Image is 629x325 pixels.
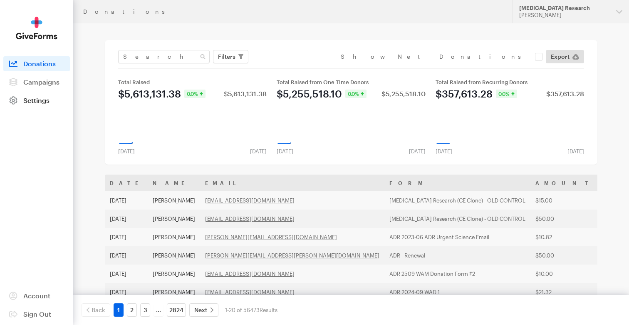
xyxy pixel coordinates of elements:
[113,148,140,155] div: [DATE]
[205,270,295,277] a: [EMAIL_ADDRESS][DOMAIN_NAME]
[148,191,200,210] td: [PERSON_NAME]
[105,228,148,246] td: [DATE]
[105,210,148,228] td: [DATE]
[23,292,50,300] span: Account
[562,148,589,155] div: [DATE]
[16,17,57,40] img: GiveForms
[3,56,70,71] a: Donations
[23,78,59,86] span: Campaigns
[245,148,272,155] div: [DATE]
[551,52,570,62] span: Export
[105,283,148,301] td: [DATE]
[384,283,530,301] td: ADR 2024-09 WAD 1
[167,303,186,317] a: 2824
[213,50,248,63] button: Filters
[148,210,200,228] td: [PERSON_NAME]
[431,148,457,155] div: [DATE]
[546,50,584,63] a: Export
[148,265,200,283] td: [PERSON_NAME]
[205,215,295,222] a: [EMAIL_ADDRESS][DOMAIN_NAME]
[205,234,337,240] a: [PERSON_NAME][EMAIL_ADDRESS][DOMAIN_NAME]
[140,303,150,317] a: 3
[530,175,598,191] th: Amount
[530,265,598,283] td: $10.00
[105,175,148,191] th: Date
[277,79,425,85] div: Total Raised from One Time Donors
[118,79,267,85] div: Total Raised
[23,96,50,104] span: Settings
[384,210,530,228] td: [MEDICAL_DATA] Research (CE Clone) - OLD CONTROL
[194,305,207,315] span: Next
[384,191,530,210] td: [MEDICAL_DATA] Research (CE Clone) - OLD CONTROL
[200,175,384,191] th: Email
[519,5,609,12] div: [MEDICAL_DATA] Research
[105,246,148,265] td: [DATE]
[23,60,56,67] span: Donations
[218,52,235,62] span: Filters
[225,303,277,317] div: 1-20 of 56473
[496,90,517,98] div: 0.0%
[105,265,148,283] td: [DATE]
[3,93,70,108] a: Settings
[3,75,70,90] a: Campaigns
[272,148,298,155] div: [DATE]
[530,228,598,246] td: $10.82
[345,90,367,98] div: 0.0%
[384,175,530,191] th: Form
[23,310,51,318] span: Sign Out
[530,283,598,301] td: $21.32
[184,90,206,98] div: 0.0%
[519,12,609,19] div: [PERSON_NAME]
[148,246,200,265] td: [PERSON_NAME]
[148,228,200,246] td: [PERSON_NAME]
[384,246,530,265] td: ADR - Renewal
[530,246,598,265] td: $50.00
[277,89,342,99] div: $5,255,518.10
[3,307,70,322] a: Sign Out
[436,79,584,85] div: Total Raised from Recurring Donors
[148,175,200,191] th: Name
[3,288,70,303] a: Account
[189,303,218,317] a: Next
[118,89,181,99] div: $5,613,131.38
[384,265,530,283] td: ADR 2509 WAM Donation Form #2
[436,89,493,99] div: $357,613.28
[205,289,295,295] a: [EMAIL_ADDRESS][DOMAIN_NAME]
[530,191,598,210] td: $15.00
[148,283,200,301] td: [PERSON_NAME]
[205,197,295,204] a: [EMAIL_ADDRESS][DOMAIN_NAME]
[127,303,137,317] a: 2
[404,148,431,155] div: [DATE]
[546,90,584,97] div: $357,613.28
[105,191,148,210] td: [DATE]
[530,210,598,228] td: $50.00
[260,307,277,313] span: Results
[384,228,530,246] td: ADR 2023-06 ADR Urgent Science Email
[118,50,210,63] input: Search Name & Email
[205,252,379,259] a: [PERSON_NAME][EMAIL_ADDRESS][PERSON_NAME][DOMAIN_NAME]
[224,90,267,97] div: $5,613,131.38
[381,90,426,97] div: $5,255,518.10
